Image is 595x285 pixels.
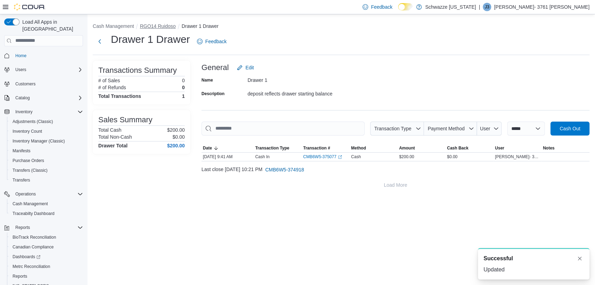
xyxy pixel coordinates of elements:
[205,38,227,45] span: Feedback
[303,154,342,160] a: CMB6W5-375077External link
[194,34,229,48] a: Feedback
[13,66,29,74] button: Users
[13,129,42,134] span: Inventory Count
[7,209,86,218] button: Traceabilty Dashboard
[7,117,86,126] button: Adjustments (Classic)
[483,254,584,263] div: Notification
[98,66,177,75] h3: Transactions Summary
[10,117,83,126] span: Adjustments (Classic)
[13,211,54,216] span: Traceabilty Dashboard
[425,3,476,11] p: Schwazze [US_STATE]
[1,51,86,61] button: Home
[13,274,27,279] span: Reports
[445,144,494,152] button: Cash Back
[398,10,398,11] span: Dark Mode
[13,201,48,207] span: Cash Management
[245,64,254,71] span: Edit
[14,3,45,10] img: Cova
[98,85,126,90] h6: # of Refunds
[13,223,83,232] span: Reports
[7,126,86,136] button: Inventory Count
[10,176,83,184] span: Transfers
[428,126,465,131] span: Payment Method
[201,178,589,192] button: Load More
[7,271,86,281] button: Reports
[445,153,494,161] div: $0.00
[7,165,86,175] button: Transfers (Classic)
[398,3,413,10] input: Dark Mode
[303,145,330,151] span: Transaction #
[98,93,141,99] h4: Total Transactions
[98,134,132,140] h6: Total Non-Cash
[483,254,513,263] span: Successful
[15,81,36,87] span: Customers
[13,66,83,74] span: Users
[7,232,86,242] button: BioTrack Reconciliation
[399,145,415,151] span: Amount
[98,127,121,133] h6: Total Cash
[167,127,185,133] p: $200.00
[15,67,26,72] span: Users
[1,65,86,75] button: Users
[15,53,26,59] span: Home
[494,144,542,152] button: User
[384,182,407,188] span: Load More
[15,95,30,101] span: Catalog
[15,191,36,197] span: Operations
[255,145,289,151] span: Transaction Type
[10,209,57,218] a: Traceabilty Dashboard
[13,51,83,60] span: Home
[10,272,83,280] span: Reports
[483,3,491,11] div: Jennifer- 3761 Seward
[201,91,224,97] label: Description
[398,144,446,152] button: Amount
[302,144,350,152] button: Transaction #
[111,32,190,46] h1: Drawer 1 Drawer
[10,147,83,155] span: Manifests
[10,176,33,184] a: Transfers
[10,117,56,126] a: Adjustments (Classic)
[13,190,83,198] span: Operations
[7,156,86,165] button: Purchase Orders
[7,199,86,209] button: Cash Management
[10,209,83,218] span: Traceabilty Dashboard
[10,127,83,136] span: Inventory Count
[10,262,53,271] a: Metrc Reconciliation
[10,233,59,241] a: BioTrack Reconciliation
[559,125,580,132] span: Cash Out
[262,163,307,177] button: CMB6W5-374918
[201,153,254,161] div: [DATE] 9:41 AM
[13,80,38,88] a: Customers
[350,144,398,152] button: Method
[203,145,212,151] span: Date
[338,155,342,159] svg: External link
[10,166,83,175] span: Transfers (Classic)
[254,144,302,152] button: Transaction Type
[13,158,44,163] span: Purchase Orders
[13,223,33,232] button: Reports
[201,63,229,72] h3: General
[201,122,365,136] input: This is a search bar. As you type, the results lower in the page will automatically filter.
[140,23,176,29] button: RGO14 Ruidoso
[10,156,83,165] span: Purchase Orders
[1,93,86,103] button: Catalog
[13,148,30,154] span: Manifests
[13,254,40,260] span: Dashboards
[1,79,86,89] button: Customers
[543,145,554,151] span: Notes
[10,243,56,251] a: Canadian Compliance
[13,94,32,102] button: Catalog
[10,233,83,241] span: BioTrack Reconciliation
[10,147,33,155] a: Manifests
[10,253,43,261] a: Dashboards
[182,85,185,90] p: 0
[477,122,502,136] button: User
[495,145,504,151] span: User
[247,75,341,83] div: Drawer 1
[479,3,480,11] p: |
[7,175,86,185] button: Transfers
[255,154,269,160] p: Cash In
[7,136,86,146] button: Inventory Manager (Classic)
[182,93,185,99] h4: 1
[93,34,107,48] button: Next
